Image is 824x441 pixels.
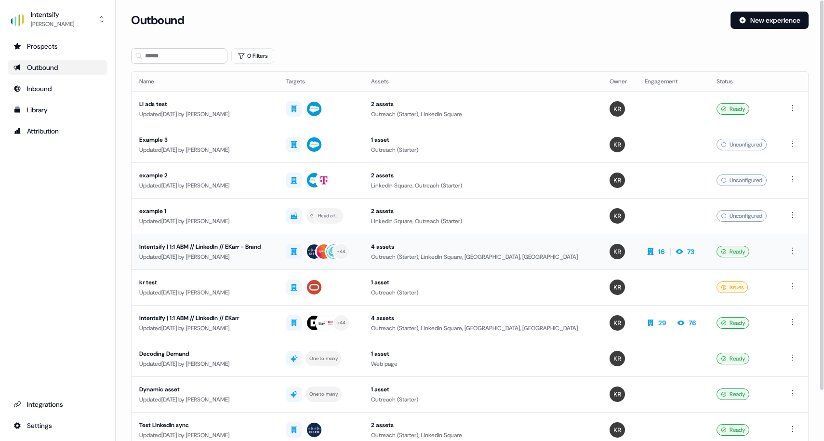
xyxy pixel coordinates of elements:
img: Kenna [610,351,625,366]
div: Outreach (Starter) [371,395,594,404]
div: Library [13,105,102,115]
div: Test LinkedIn sync [139,420,271,430]
div: Ready [717,353,749,364]
div: Updated [DATE] by [PERSON_NAME] [139,430,271,440]
div: Intentsify [31,10,74,19]
div: Unconfigured [717,210,767,222]
div: [PERSON_NAME] [31,19,74,29]
div: 16 [658,247,665,256]
div: 1 asset [371,278,594,287]
div: + 44 [337,319,346,327]
div: 2 assets [371,99,594,109]
img: Kenna [610,315,625,331]
div: 2 assets [371,171,594,180]
img: Kenna [610,173,625,188]
div: Updated [DATE] by [PERSON_NAME] [139,181,271,190]
a: Go to prospects [8,39,107,54]
div: 2 assets [371,206,594,216]
img: Kenna [610,208,625,224]
button: New experience [731,12,809,29]
div: One to many [309,390,338,399]
div: LinkedIn Square, Outreach (Starter) [371,216,594,226]
img: Kenna [610,101,625,117]
div: 1 asset [371,385,594,394]
div: Ready [717,388,749,400]
a: Go to attribution [8,123,107,139]
div: Attribution [13,126,102,136]
a: Go to integrations [8,418,107,433]
a: Go to templates [8,102,107,118]
button: 0 Filters [231,48,274,64]
div: example 2 [139,171,271,180]
button: Intentsify[PERSON_NAME] [8,8,107,31]
div: Ready [717,317,749,329]
div: Updated [DATE] by [PERSON_NAME] [139,288,271,297]
div: Outreach (Starter), LinkedIn Square [371,109,594,119]
div: Integrations [13,400,102,409]
div: Updated [DATE] by [PERSON_NAME] [139,216,271,226]
div: 4 assets [371,313,594,323]
div: Updated [DATE] by [PERSON_NAME] [139,252,271,262]
div: Outreach (Starter), LinkedIn Square [371,430,594,440]
th: Status [709,72,779,91]
div: Prospects [13,41,102,51]
div: Outreach (Starter) [371,145,594,155]
div: Updated [DATE] by [PERSON_NAME] [139,109,271,119]
div: Decoding Demand [139,349,271,359]
div: 29 [658,318,666,328]
div: 1 asset [371,135,594,145]
img: Kenna [610,137,625,152]
div: 1 asset [371,349,594,359]
div: 2 assets [371,420,594,430]
a: Go to Inbound [8,81,107,96]
div: One to many [309,354,338,363]
div: Intentsify | 1:1 ABM // LinkedIn // EKarr - Brand [139,242,271,252]
div: Inbound [13,84,102,94]
div: Outreach (Starter), LinkedIn Square, [GEOGRAPHIC_DATA], [GEOGRAPHIC_DATA] [371,323,594,333]
th: Name [132,72,279,91]
div: Outbound [13,63,102,72]
th: Engagement [637,72,708,91]
div: Dynamic asset [139,385,271,394]
div: Updated [DATE] by [PERSON_NAME] [139,359,271,369]
div: Updated [DATE] by [PERSON_NAME] [139,323,271,333]
img: Kenna [610,244,625,259]
img: Kenna [610,387,625,402]
div: Issues [717,281,748,293]
div: 73 [687,247,694,256]
th: Assets [363,72,602,91]
div: Ready [717,424,749,436]
div: example 1 [139,206,271,216]
div: + 44 [337,247,346,256]
th: Targets [279,72,363,91]
div: Updated [DATE] by [PERSON_NAME] [139,395,271,404]
div: Ready [717,246,749,257]
a: Go to integrations [8,397,107,412]
div: Updated [DATE] by [PERSON_NAME] [139,145,271,155]
div: Intentsify | 1:1 ABM // LinkedIn // EKarr [139,313,271,323]
img: Kenna [610,280,625,295]
div: Growth Lead [310,212,332,220]
div: Head of Product [318,212,339,220]
div: Li ads test [139,99,271,109]
div: Outreach (Starter), LinkedIn Square, [GEOGRAPHIC_DATA], [GEOGRAPHIC_DATA] [371,252,594,262]
div: Example 3 [139,135,271,145]
div: 76 [689,318,696,328]
div: Outreach (Starter) [371,288,594,297]
div: Settings [13,421,102,430]
div: Ready [717,103,749,115]
th: Owner [602,72,637,91]
a: Go to outbound experience [8,60,107,75]
h3: Outbound [131,13,184,27]
img: Kenna [610,422,625,438]
div: kr test [139,278,271,287]
div: LinkedIn Square, Outreach (Starter) [371,181,594,190]
div: Unconfigured [717,174,767,186]
div: Unconfigured [717,139,767,150]
div: 4 assets [371,242,594,252]
div: Web page [371,359,594,369]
